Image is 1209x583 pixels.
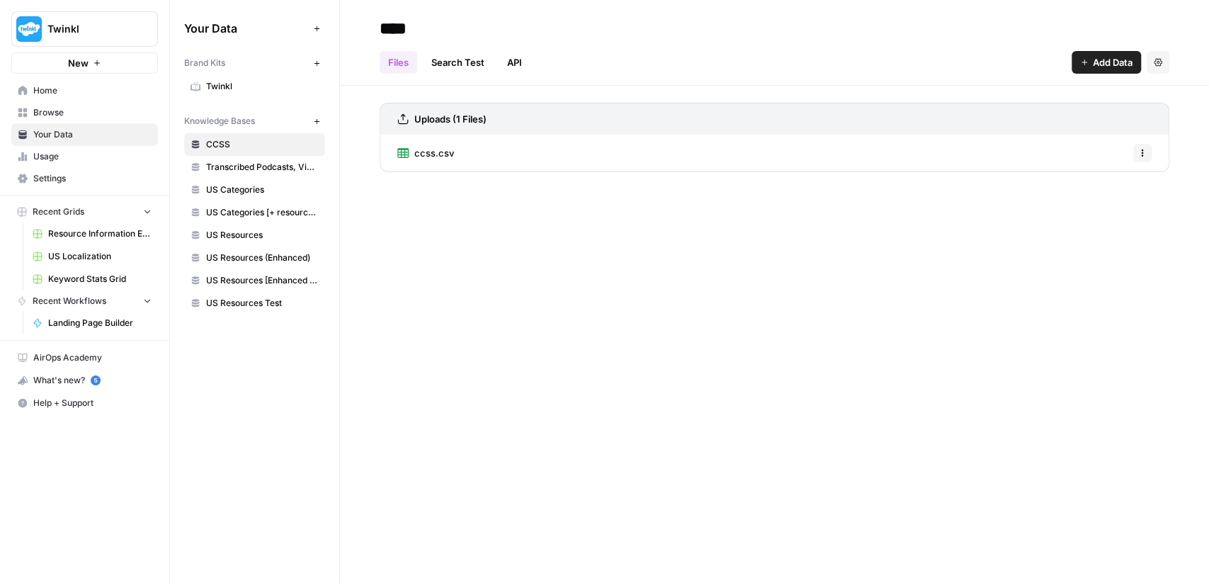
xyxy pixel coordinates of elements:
[184,75,325,98] a: Twinkl
[11,392,158,414] button: Help + Support
[12,370,157,391] div: What's new?
[499,51,530,74] a: API
[11,101,158,124] a: Browse
[206,297,319,310] span: US Resources Test
[414,112,487,126] h3: Uploads (1 Files)
[184,201,325,224] a: US Categories [+ resource count]
[16,16,42,42] img: Twinkl Logo
[206,251,319,264] span: US Resources (Enhanced)
[380,51,417,74] a: Files
[11,290,158,312] button: Recent Workflows
[206,206,319,219] span: US Categories [+ resource count]
[26,222,158,245] a: Resource Information Extraction and Descriptions
[184,247,325,269] a: US Resources (Enhanced)
[206,183,319,196] span: US Categories
[1072,51,1141,74] button: Add Data
[206,161,319,174] span: Transcribed Podcasts, Videos, etc.
[1093,55,1133,69] span: Add Data
[206,274,319,287] span: US Resources [Enhanced + Review Count]
[11,79,158,102] a: Home
[11,167,158,190] a: Settings
[184,156,325,179] a: Transcribed Podcasts, Videos, etc.
[184,115,255,128] span: Knowledge Bases
[184,179,325,201] a: US Categories
[423,51,493,74] a: Search Test
[26,245,158,268] a: US Localization
[33,84,152,97] span: Home
[93,377,97,384] text: 5
[33,128,152,141] span: Your Data
[48,227,152,240] span: Resource Information Extraction and Descriptions
[184,133,325,156] a: CCSS
[11,369,158,392] button: What's new? 5
[11,346,158,369] a: AirOps Academy
[414,146,454,160] span: ccss.csv
[33,295,106,307] span: Recent Workflows
[33,205,84,218] span: Recent Grids
[184,269,325,292] a: US Resources [Enhanced + Review Count]
[397,135,454,171] a: ccss.csv
[33,351,152,364] span: AirOps Academy
[26,312,158,334] a: Landing Page Builder
[206,229,319,242] span: US Resources
[397,103,487,135] a: Uploads (1 Files)
[11,52,158,74] button: New
[11,123,158,146] a: Your Data
[206,138,319,151] span: CCSS
[48,273,152,285] span: Keyword Stats Grid
[184,292,325,315] a: US Resources Test
[48,250,152,263] span: US Localization
[33,397,152,409] span: Help + Support
[48,317,152,329] span: Landing Page Builder
[11,145,158,168] a: Usage
[26,268,158,290] a: Keyword Stats Grid
[11,201,158,222] button: Recent Grids
[184,224,325,247] a: US Resources
[33,172,152,185] span: Settings
[47,22,133,36] span: Twinkl
[33,106,152,119] span: Browse
[184,57,225,69] span: Brand Kits
[11,11,158,47] button: Workspace: Twinkl
[33,150,152,163] span: Usage
[91,375,101,385] a: 5
[184,20,308,37] span: Your Data
[206,80,319,93] span: Twinkl
[68,56,89,70] span: New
